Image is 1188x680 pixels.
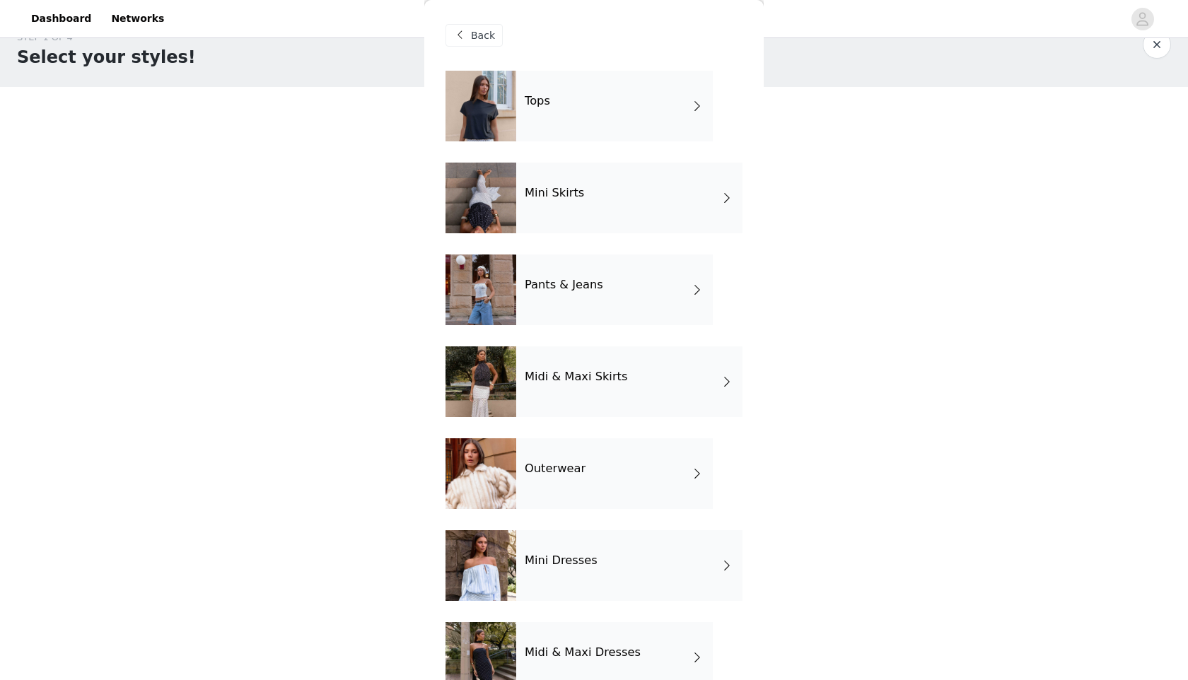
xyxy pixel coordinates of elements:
h4: Tops [525,95,550,107]
h4: Mini Skirts [525,187,584,199]
a: Networks [103,3,173,35]
span: Back [471,28,495,43]
h4: Mini Dresses [525,554,598,567]
div: avatar [1136,8,1149,30]
h1: Select your styles! [17,45,196,70]
h4: Outerwear [525,462,586,475]
h4: Midi & Maxi Dresses [525,646,641,659]
h4: Pants & Jeans [525,279,603,291]
a: Dashboard [23,3,100,35]
h4: Midi & Maxi Skirts [525,370,627,383]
